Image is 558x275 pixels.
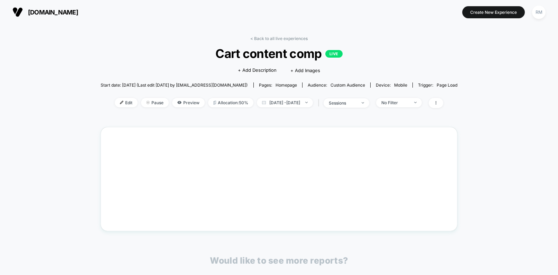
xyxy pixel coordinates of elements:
span: + Add Description [238,67,277,74]
span: homepage [276,82,297,88]
span: Edit [115,98,138,107]
span: Allocation: 50% [208,98,253,107]
div: Audience: [308,82,365,88]
span: Device: [370,82,412,88]
span: Page Load [437,82,457,88]
img: end [362,102,364,104]
div: Trigger: [418,82,457,88]
img: end [146,101,150,104]
img: Visually logo [12,7,23,17]
div: No Filter [381,100,409,105]
span: [DOMAIN_NAME] [28,9,78,16]
span: | [316,98,324,108]
button: [DOMAIN_NAME] [10,7,80,18]
span: mobile [394,82,407,88]
div: sessions [329,100,356,106]
p: LIVE [325,50,343,58]
button: RM [530,5,548,19]
div: Pages: [259,82,297,88]
img: end [414,102,417,103]
span: Pause [141,98,169,107]
img: calendar [262,101,266,104]
span: [DATE] - [DATE] [257,98,313,107]
button: Create New Experience [462,6,525,18]
span: Start date: [DATE] (Last edit [DATE] by [EMAIL_ADDRESS][DOMAIN_NAME]) [101,82,248,88]
span: Custom Audience [331,82,365,88]
span: Cart content comp [118,46,439,61]
img: edit [120,101,123,104]
img: rebalance [213,101,216,105]
p: Would like to see more reports? [210,255,348,266]
span: + Add Images [290,68,320,73]
div: RM [532,6,546,19]
img: end [305,102,308,103]
span: Preview [172,98,205,107]
a: < Back to all live experiences [250,36,308,41]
